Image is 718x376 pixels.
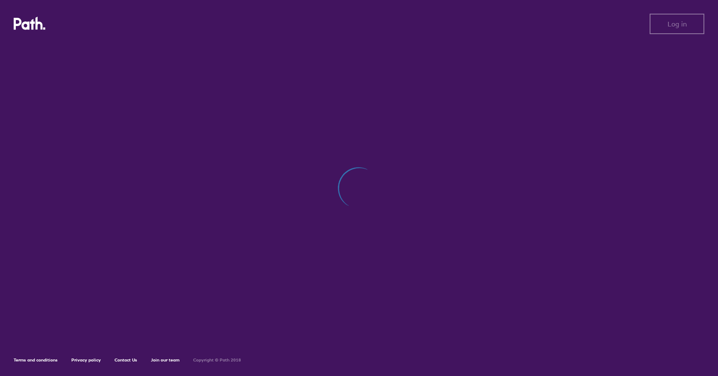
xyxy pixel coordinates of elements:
[71,357,101,363] a: Privacy policy
[14,357,58,363] a: Terms and conditions
[668,20,687,28] span: Log in
[115,357,137,363] a: Contact Us
[650,14,704,34] button: Log in
[151,357,179,363] a: Join our team
[193,358,241,363] h6: Copyright © Path 2018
